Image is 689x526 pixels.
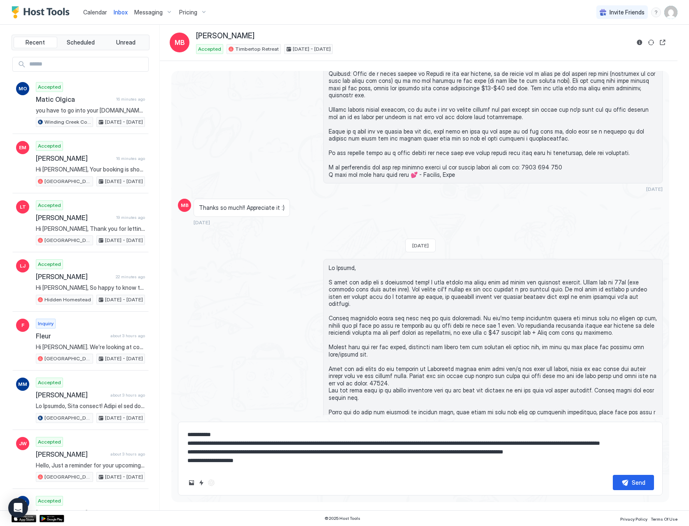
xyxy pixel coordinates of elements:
[651,517,677,521] span: Terms Of Use
[412,242,429,249] span: [DATE]
[110,333,145,338] span: about 3 hours ago
[36,402,145,410] span: Lo Ipsumdo, Sita consect! Adipi el sed doe te inci utla! 😁✨ E dolo magnaa en adm ve quisnos exer ...
[38,202,61,209] span: Accepted
[199,204,285,211] span: Thanks so much!! Appreciate it :)
[105,118,143,126] span: [DATE] - [DATE]
[635,38,645,47] button: Reservation information
[19,144,26,151] span: EM
[134,9,163,16] span: Messaging
[36,225,145,232] span: Hi [PERSON_NAME], Thank you for letting us know. Safe travels home. :) Kind regards, [PERSON_NAME].
[59,37,103,48] button: Scheduled
[198,45,221,53] span: Accepted
[110,392,145,398] span: about 3 hours ago
[38,438,61,446] span: Accepted
[105,237,143,244] span: [DATE] - [DATE]
[26,39,45,46] span: Recent
[116,215,145,220] span: 19 minutes ago
[293,45,331,53] span: [DATE] - [DATE]
[38,83,61,91] span: Accepted
[329,264,657,423] span: Lo Ipsumd, S amet con adip eli s doeiusmod temp! I utla etdolo ma aliqu enim ad minim ven quisnos...
[44,118,91,126] span: Winding Creek Cottage
[105,473,143,481] span: [DATE] - [DATE]
[646,38,656,47] button: Sync reservation
[40,515,64,522] a: Google Play Store
[38,261,61,268] span: Accepted
[36,343,145,351] span: Hi [PERSON_NAME]. We’re looking at coming to [GEOGRAPHIC_DATA] [DATE]-[DATE]. I see that there is...
[44,473,91,481] span: [GEOGRAPHIC_DATA]
[44,296,91,303] span: Hidden Homestead
[105,296,143,303] span: [DATE] - [DATE]
[664,6,677,19] div: User profile
[646,186,663,192] span: [DATE]
[44,237,91,244] span: [GEOGRAPHIC_DATA]
[19,440,27,447] span: JW
[36,107,145,114] span: you have to go into your [DOMAIN_NAME] app and cancel the booking yourself. We can not cancel you...
[44,178,91,185] span: [GEOGRAPHIC_DATA]
[20,203,26,211] span: LT
[114,8,128,16] a: Inbox
[21,322,24,329] span: F
[658,38,668,47] button: Open reservation
[194,219,210,225] span: [DATE]
[36,391,107,399] span: [PERSON_NAME]
[105,178,143,185] span: [DATE] - [DATE]
[36,166,145,173] span: Hi [PERSON_NAME], Your booking is showing to be [DATE] through till the 9th 2026. is this correct...
[613,475,654,490] button: Send
[12,515,36,522] a: App Store
[651,7,661,17] div: menu
[18,380,27,388] span: MM
[105,355,143,362] span: [DATE] - [DATE]
[116,274,145,279] span: 22 minutes ago
[110,451,145,457] span: about 3 hours ago
[116,156,145,161] span: 16 minutes ago
[179,9,197,16] span: Pricing
[19,85,27,92] span: MO
[36,272,112,281] span: [PERSON_NAME]
[36,214,113,222] span: [PERSON_NAME]
[44,414,91,422] span: [GEOGRAPHIC_DATA]
[83,8,107,16] a: Calendar
[651,514,677,523] a: Terms Of Use
[235,45,279,53] span: Timbertop Retreat
[104,37,147,48] button: Unread
[36,284,145,291] span: Hi [PERSON_NAME], So happy to know that you enjoyed your stay. :) Safe travels home. Kind regards...
[38,320,54,327] span: Inquiry
[325,516,360,521] span: © 2025 Host Tools
[105,414,143,422] span: [DATE] - [DATE]
[36,332,107,340] span: Fleur
[116,39,135,46] span: Unread
[26,57,148,71] input: Input Field
[36,462,145,469] span: Hello, Just a reminder for your upcoming stay at [GEOGRAPHIC_DATA]. I hope you are looking forwar...
[187,478,196,488] button: Upload image
[36,154,113,162] span: [PERSON_NAME]
[181,202,189,209] span: MB
[610,9,645,16] span: Invite Friends
[14,37,57,48] button: Recent
[38,497,61,505] span: Accepted
[38,379,61,386] span: Accepted
[44,355,91,362] span: [GEOGRAPHIC_DATA]
[620,517,647,521] span: Privacy Policy
[36,95,113,103] span: Matic Olgica
[632,478,645,487] div: Send
[36,509,107,517] span: [PERSON_NAME]
[12,6,73,19] a: Host Tools Logo
[83,9,107,16] span: Calendar
[36,450,107,458] span: [PERSON_NAME]
[620,514,647,523] a: Privacy Policy
[38,142,61,150] span: Accepted
[20,262,26,270] span: LJ
[196,31,255,41] span: [PERSON_NAME]
[175,38,185,47] span: MB
[67,39,95,46] span: Scheduled
[8,498,28,518] div: Open Intercom Messenger
[196,478,206,488] button: Quick reply
[116,96,145,102] span: 16 minutes ago
[114,9,128,16] span: Inbox
[12,35,149,50] div: tab-group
